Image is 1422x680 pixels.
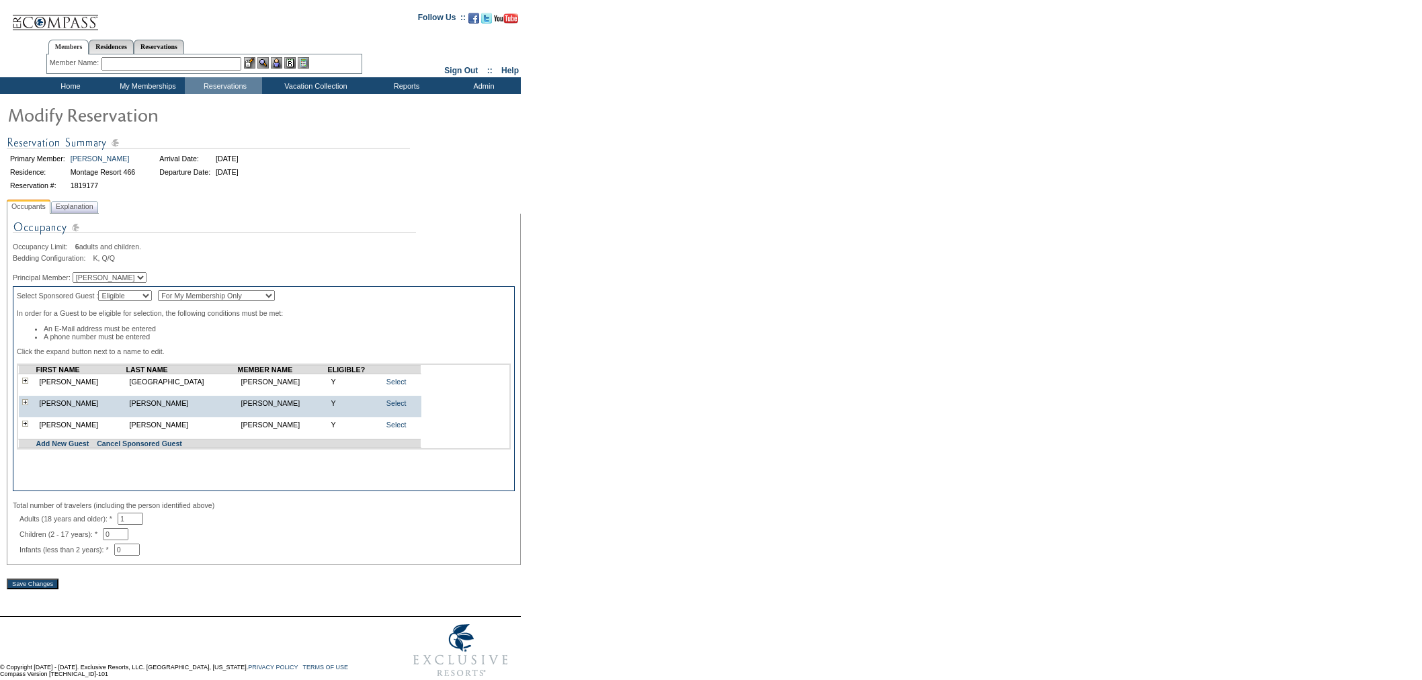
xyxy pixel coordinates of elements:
[468,17,479,25] a: Become our fan on Facebook
[386,399,407,407] a: Select
[248,664,298,671] a: PRIVACY POLICY
[126,417,238,432] td: [PERSON_NAME]
[22,399,28,405] img: plus.gif
[468,13,479,24] img: Become our fan on Facebook
[13,243,515,251] div: adults and children.
[271,57,282,69] img: Impersonate
[481,13,492,24] img: Follow us on Twitter
[366,77,444,94] td: Reports
[13,286,515,491] div: Select Sponsored Guest : In order for a Guest to be eligible for selection, the following conditi...
[108,77,185,94] td: My Memberships
[13,273,71,282] span: Principal Member:
[444,66,478,75] a: Sign Out
[386,421,407,429] a: Select
[126,366,238,374] td: LAST NAME
[8,153,67,165] td: Primary Member:
[157,153,212,165] td: Arrival Date:
[69,166,138,178] td: Montage Resort 466
[444,77,521,94] td: Admin
[126,396,238,411] td: [PERSON_NAME]
[19,530,103,538] span: Children (2 - 17 years): *
[386,378,407,386] a: Select
[185,77,262,94] td: Reservations
[328,366,379,374] td: ELIGIBLE?
[494,13,518,24] img: Subscribe to our YouTube Channel
[487,66,493,75] span: ::
[214,153,241,165] td: [DATE]
[238,417,328,432] td: [PERSON_NAME]
[157,166,212,178] td: Departure Date:
[19,546,114,554] span: Infants (less than 2 years): *
[36,439,89,448] a: Add New Guest
[8,166,67,178] td: Residence:
[284,57,296,69] img: Reservations
[481,17,492,25] a: Follow us on Twitter
[501,66,519,75] a: Help
[36,417,126,432] td: [PERSON_NAME]
[126,374,238,390] td: [GEOGRAPHIC_DATA]
[134,40,184,54] a: Reservations
[328,417,379,432] td: Y
[328,374,379,390] td: Y
[97,439,182,448] a: Cancel Sponsored Guest
[11,3,99,31] img: Compass Home
[214,166,241,178] td: [DATE]
[36,366,126,374] td: FIRST NAME
[48,40,89,54] a: Members
[7,134,410,151] img: Reservation Summary
[9,200,48,214] span: Occupants
[93,254,115,262] span: K, Q/Q
[303,664,349,671] a: TERMS OF USE
[19,515,118,523] span: Adults (18 years and older): *
[22,421,28,427] img: plus.gif
[7,579,58,589] input: Save Changes
[298,57,309,69] img: b_calculator.gif
[7,101,276,128] img: Modify Reservation
[53,200,96,214] span: Explanation
[22,378,28,384] img: plus.gif
[44,325,511,333] li: An E-Mail address must be entered
[257,57,269,69] img: View
[69,179,138,192] td: 1819177
[238,396,328,411] td: [PERSON_NAME]
[50,57,101,69] div: Member Name:
[244,57,255,69] img: b_edit.gif
[13,501,515,509] div: Total number of travelers (including the person identified above)
[328,396,379,411] td: Y
[13,219,416,243] img: Occupancy
[238,366,328,374] td: MEMBER NAME
[13,254,91,262] span: Bedding Configuration:
[418,11,466,28] td: Follow Us ::
[75,243,79,251] span: 6
[238,374,328,390] td: [PERSON_NAME]
[71,155,130,163] a: [PERSON_NAME]
[89,40,134,54] a: Residences
[44,333,511,341] li: A phone number must be entered
[13,243,73,251] span: Occupancy Limit:
[30,77,108,94] td: Home
[262,77,366,94] td: Vacation Collection
[8,179,67,192] td: Reservation #:
[494,17,518,25] a: Subscribe to our YouTube Channel
[36,374,126,390] td: [PERSON_NAME]
[36,396,126,411] td: [PERSON_NAME]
